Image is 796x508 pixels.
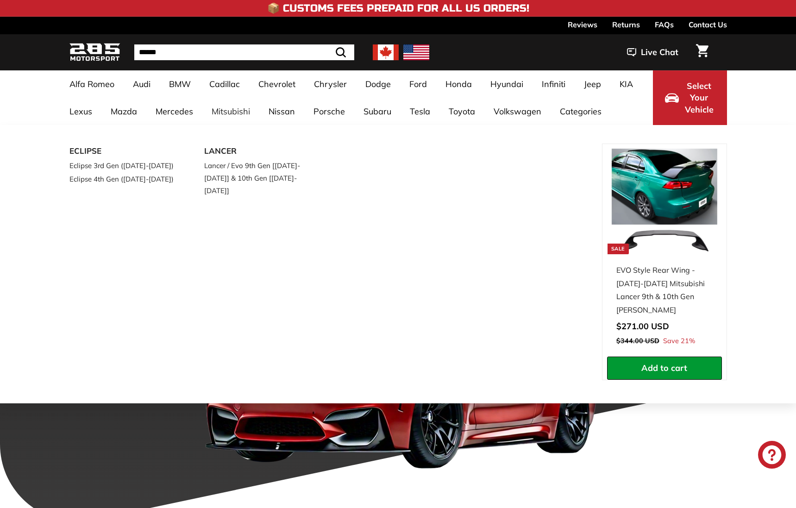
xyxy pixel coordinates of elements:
[663,335,695,347] span: Save 21%
[568,17,597,32] a: Reviews
[439,98,484,125] a: Toyota
[267,3,529,14] h4: 📦 Customs Fees Prepaid for All US Orders!
[305,70,356,98] a: Chrysler
[575,70,610,98] a: Jeep
[689,17,727,32] a: Contact Us
[616,321,669,332] span: $271.00 USD
[436,70,481,98] a: Honda
[655,17,674,32] a: FAQs
[134,44,354,60] input: Search
[200,70,249,98] a: Cadillac
[101,98,146,125] a: Mazda
[259,98,304,125] a: Nissan
[69,42,120,63] img: Logo_285_Motorsport_areodynamics_components
[641,363,687,373] span: Add to cart
[304,98,354,125] a: Porsche
[146,98,202,125] a: Mercedes
[160,70,200,98] a: BMW
[69,172,179,186] a: Eclipse 4th Gen ([DATE]-[DATE])
[653,70,727,125] button: Select Your Vehicle
[484,98,551,125] a: Volkswagen
[608,244,629,254] div: Sale
[354,98,401,125] a: Subaru
[69,144,179,159] a: ECLIPSE
[533,70,575,98] a: Infiniti
[641,46,678,58] span: Live Chat
[60,70,124,98] a: Alfa Romeo
[69,159,179,172] a: Eclipse 3rd Gen ([DATE]-[DATE])
[401,98,439,125] a: Tesla
[124,70,160,98] a: Audi
[249,70,305,98] a: Chevrolet
[616,263,713,317] div: EVO Style Rear Wing - [DATE]-[DATE] Mitsubishi Lancer 9th & 10th Gen [PERSON_NAME]
[481,70,533,98] a: Hyundai
[60,98,101,125] a: Lexus
[615,41,690,64] button: Live Chat
[551,98,611,125] a: Categories
[400,70,436,98] a: Ford
[607,144,722,357] a: Sale EVO Style Rear Wing - [DATE]-[DATE] Mitsubishi Lancer 9th & 10th Gen [PERSON_NAME] Save 21%
[683,80,715,116] span: Select Your Vehicle
[612,17,640,32] a: Returns
[607,357,722,380] button: Add to cart
[204,144,313,159] a: LANCER
[356,70,400,98] a: Dodge
[755,441,789,471] inbox-online-store-chat: Shopify online store chat
[204,159,313,197] a: Lancer / Evo 9th Gen [[DATE]-[DATE]] & 10th Gen [[DATE]-[DATE]]
[616,337,659,345] span: $344.00 USD
[202,98,259,125] a: Mitsubishi
[610,70,642,98] a: KIA
[690,37,714,68] a: Cart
